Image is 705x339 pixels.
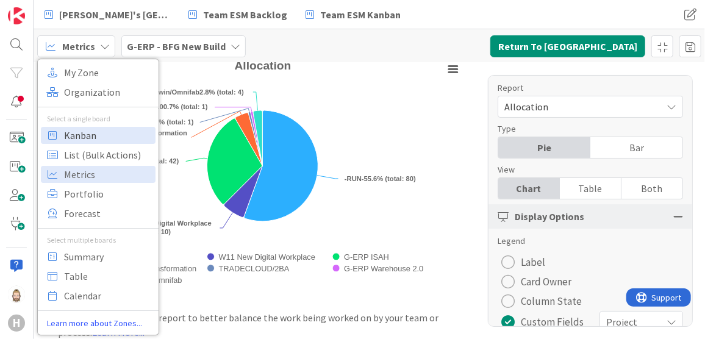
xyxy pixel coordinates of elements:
div: Table [560,178,621,199]
div: Select a single board [38,113,159,124]
div: Bar [590,137,682,158]
button: Column State [498,291,585,311]
text: G-ERP ISAH [344,252,389,262]
span: Project [606,313,656,330]
a: List (Bulk Actions) [41,146,156,163]
span: Calendar [64,287,152,305]
text: 2.8% (total: 4) [118,88,244,96]
div: Pie [498,137,590,158]
span: Card Owner [521,273,571,291]
a: Organization [41,84,156,101]
a: Table [41,268,156,285]
span: Kanban [64,126,152,145]
a: Forecast [41,205,156,222]
text: 6.9% (total: 10) [123,219,212,235]
a: [PERSON_NAME]'s [GEOGRAPHIC_DATA] [37,4,177,26]
button: Card Owner [498,272,575,291]
text: G-ERP Warehouse 2.0 [344,264,423,273]
tspan: W11 New Digital Workplace [123,219,212,227]
a: Calendar [41,287,156,304]
a: Metrics [41,166,156,183]
div: Type [498,123,671,135]
a: My Zone [41,64,156,81]
img: Visit kanbanzone.com [8,7,25,24]
button: Label [498,252,549,272]
svg: Allocation [58,54,467,298]
tspan: -RUN- [345,175,364,182]
span: [PERSON_NAME]'s [GEOGRAPHIC_DATA] [59,7,170,22]
span: Summary [64,248,152,266]
button: Return To [GEOGRAPHIC_DATA] [490,35,645,57]
span: Portfolio [64,185,152,203]
text: W11 New Digital Workplace [219,252,315,262]
span: List (Bulk Actions) [64,146,152,164]
text: TRADECLOUD/2BA [219,264,290,273]
div: View [498,163,671,176]
span: Table [64,267,152,285]
span: Team ESM Kanban [320,7,401,22]
span: Team ESM Backlog [203,7,287,22]
span: Support [26,2,55,16]
button: Custom Fields [498,312,587,332]
a: Team ESM Backlog [181,4,295,26]
div: Select multiple boards [38,235,159,246]
div: Both [621,178,682,199]
span: Organization [64,83,152,101]
a: Portfolio [41,185,156,202]
a: Team ESM Kanban [298,4,408,26]
a: Learn more about Zones... [38,317,159,330]
span: Custom Fields [521,313,584,331]
span: Label [521,253,545,271]
div: Legend [498,235,683,248]
span: Metrics [64,165,152,184]
div: H [8,315,25,332]
span: My Zone [64,63,152,82]
img: Rv [8,286,25,303]
a: Kanban [41,127,156,144]
span: Metrics [62,39,95,54]
div: Chart [498,178,560,199]
b: G-ERP - BFG New Build [127,40,226,52]
text: Allocation [235,59,292,72]
text: 55.6% (total: 80) [345,175,416,182]
a: Summary [41,248,156,265]
span: Forecast [64,204,152,223]
span: Allocation [504,98,656,115]
span: Column State [521,292,582,310]
span: Display Options [515,209,584,224]
div: Report [498,82,671,95]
